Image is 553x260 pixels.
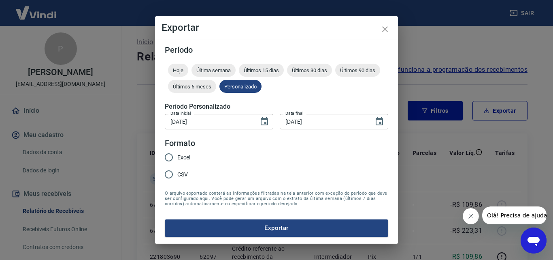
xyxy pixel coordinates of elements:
span: Últimos 30 dias [287,67,332,73]
span: Personalizado [219,84,262,90]
div: Última semana [191,64,236,77]
iframe: Botão para abrir a janela de mensagens [521,228,547,254]
iframe: Fechar mensagem [463,208,479,224]
div: Últimos 15 dias [239,64,284,77]
div: Últimos 30 dias [287,64,332,77]
span: Excel [177,153,190,162]
span: CSV [177,170,188,179]
button: Choose date, selected date is 8 de ago de 2025 [256,114,272,130]
span: Últimos 6 meses [168,84,216,90]
span: Última semana [191,67,236,73]
span: O arquivo exportado conterá as informações filtradas na tela anterior com exceção do período que ... [165,191,388,206]
button: Exportar [165,219,388,236]
input: DD/MM/YYYY [165,114,253,129]
legend: Formato [165,138,195,149]
h4: Exportar [162,23,391,32]
button: close [375,19,395,39]
iframe: Mensagem da empresa [482,206,547,224]
h5: Período Personalizado [165,103,388,111]
span: Hoje [168,67,188,73]
div: Últimos 6 meses [168,80,216,93]
button: Choose date, selected date is 10 de ago de 2025 [371,114,387,130]
div: Personalizado [219,80,262,93]
label: Data final [285,110,304,116]
span: Olá! Precisa de ajuda? [5,6,68,12]
span: Últimos 90 dias [335,67,380,73]
div: Hoje [168,64,188,77]
span: Últimos 15 dias [239,67,284,73]
h5: Período [165,46,388,54]
input: DD/MM/YYYY [280,114,368,129]
label: Data inicial [170,110,191,116]
div: Últimos 90 dias [335,64,380,77]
